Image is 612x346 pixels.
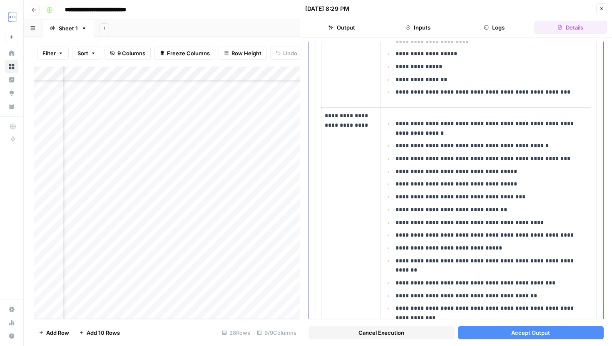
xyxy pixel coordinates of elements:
a: Insights [5,73,18,86]
button: Cancel Execution [308,326,455,339]
div: Sheet 1 [59,24,78,32]
img: TripleDart Logo [5,10,20,25]
button: Accept Output [458,326,604,339]
button: Inputs [381,21,454,34]
span: Accept Output [511,329,550,337]
a: Opportunities [5,86,18,100]
a: Your Data [5,100,18,113]
button: Details [534,21,607,34]
span: Add 10 Rows [87,329,120,337]
button: Freeze Columns [154,47,215,60]
div: [DATE] 8:29 PM [305,5,349,13]
span: Freeze Columns [167,49,210,57]
button: Add 10 Rows [74,326,125,339]
span: Sort [77,49,88,57]
div: 28 Rows [219,326,254,339]
a: Usage [5,316,18,329]
span: Undo [283,49,297,57]
div: 9/9 Columns [254,326,300,339]
span: Cancel Execution [358,329,404,337]
button: Filter [37,47,69,60]
button: Help + Support [5,329,18,343]
button: Logs [458,21,531,34]
button: 9 Columns [104,47,151,60]
span: Filter [42,49,56,57]
span: Add Row [46,329,69,337]
a: Browse [5,60,18,73]
button: Add Row [34,326,74,339]
button: Undo [270,47,303,60]
button: Output [305,21,378,34]
a: Sheet 1 [42,20,94,37]
a: Home [5,47,18,60]
a: Settings [5,303,18,316]
button: Row Height [219,47,267,60]
span: Row Height [231,49,261,57]
span: 9 Columns [117,49,145,57]
button: Workspace: TripleDart [5,7,18,27]
button: Sort [72,47,101,60]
